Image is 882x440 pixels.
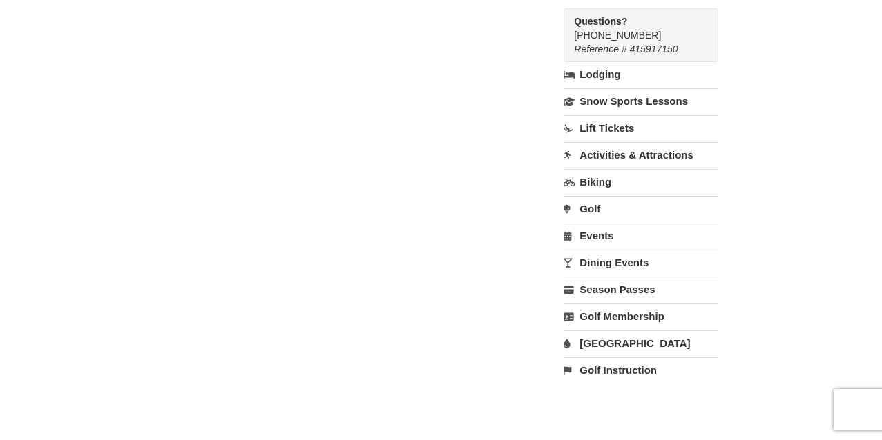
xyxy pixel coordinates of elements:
[564,115,718,141] a: Lift Tickets
[564,277,718,302] a: Season Passes
[564,330,718,356] a: [GEOGRAPHIC_DATA]
[564,88,718,114] a: Snow Sports Lessons
[564,250,718,275] a: Dining Events
[574,43,626,54] span: Reference #
[630,43,678,54] span: 415917150
[564,142,718,168] a: Activities & Attractions
[564,303,718,329] a: Golf Membership
[574,14,693,41] span: [PHONE_NUMBER]
[564,357,718,383] a: Golf Instruction
[564,196,718,221] a: Golf
[564,223,718,248] a: Events
[564,62,718,87] a: Lodging
[574,16,627,27] strong: Questions?
[564,169,718,194] a: Biking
